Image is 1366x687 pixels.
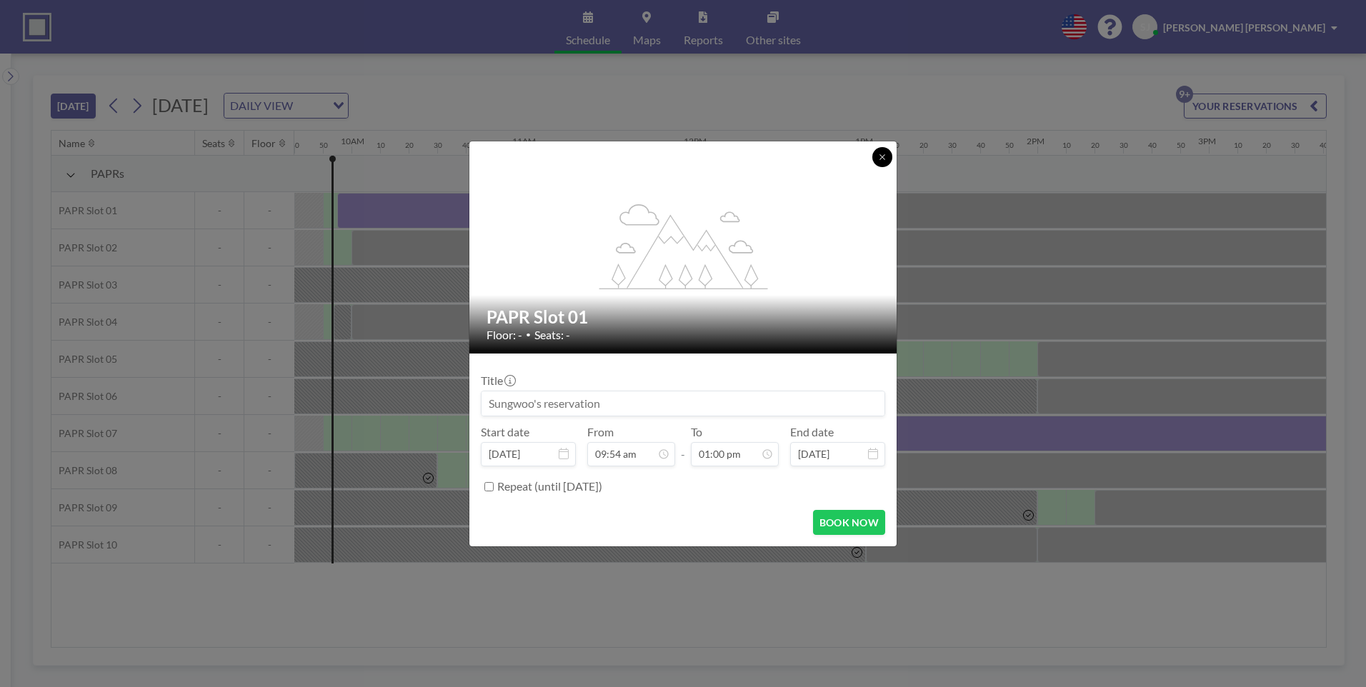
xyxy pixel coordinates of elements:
span: Floor: - [487,328,522,342]
button: BOOK NOW [813,510,885,535]
label: From [587,425,614,439]
span: - [681,430,685,461]
span: Seats: - [534,328,570,342]
g: flex-grow: 1.2; [599,203,768,289]
h2: PAPR Slot 01 [487,306,881,328]
label: To [691,425,702,439]
label: End date [790,425,834,439]
label: Repeat (until [DATE]) [497,479,602,493]
label: Start date [481,425,529,439]
input: Sungwoo's reservation [482,391,884,416]
label: Title [481,373,514,388]
span: • [526,329,531,340]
